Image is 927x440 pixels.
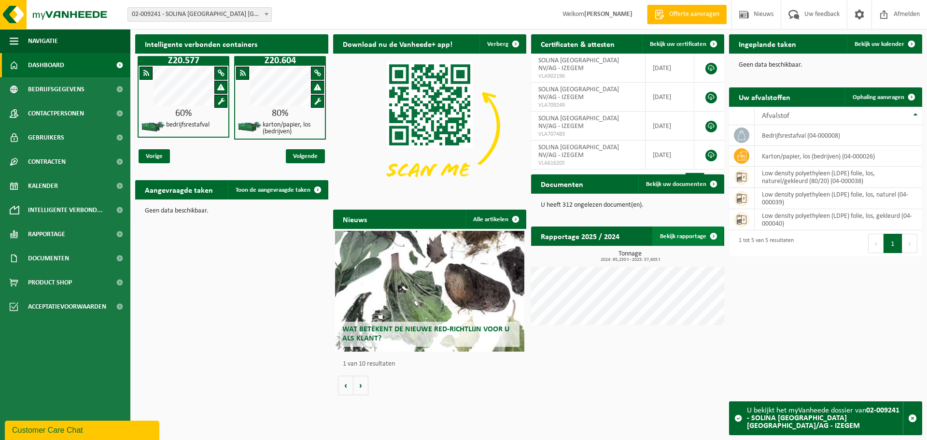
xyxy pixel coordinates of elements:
button: 1 [884,234,902,253]
h1: Z20.577 [140,56,227,66]
iframe: chat widget [5,419,161,440]
span: SOLINA [GEOGRAPHIC_DATA] NV/AG - IZEGEM [538,57,619,72]
div: 60% [139,109,228,118]
h4: karton/papier, los (bedrijven) [263,122,322,135]
h2: Ingeplande taken [729,34,806,53]
button: Previous [868,234,884,253]
a: Bekijk uw documenten [638,174,723,194]
td: [DATE] [646,141,694,170]
h2: Nieuws [333,210,377,228]
td: [DATE] [646,112,694,141]
p: Geen data beschikbaar. [145,208,319,214]
img: Download de VHEPlus App [333,54,526,199]
p: Geen data beschikbaar. [739,62,913,69]
div: U bekijkt het myVanheede dossier van [747,402,903,435]
span: Gebruikers [28,126,64,150]
span: Wat betekent de nieuwe RED-richtlijn voor u als klant? [342,326,509,342]
span: Product Shop [28,270,72,295]
span: Vorige [139,149,170,163]
td: bedrijfsrestafval (04-000008) [755,125,922,146]
a: Offerte aanvragen [647,5,727,24]
a: Wat betekent de nieuwe RED-richtlijn voor u als klant? [335,231,524,352]
span: Verberg [487,41,508,47]
td: low density polyethyleen (LDPE) folie, los, naturel (04-000039) [755,188,922,209]
span: VLA616205 [538,159,638,167]
span: Bekijk uw documenten [646,181,706,187]
span: Contactpersonen [28,101,84,126]
h2: Download nu de Vanheede+ app! [333,34,462,53]
span: Rapportage [28,222,65,246]
span: 2024: 95,250 t - 2025: 57,605 t [536,257,724,262]
p: 1 van 10 resultaten [343,361,521,368]
button: Volgende [353,376,368,395]
td: low density polyethyleen (LDPE) folie, los, gekleurd (04-000040) [755,209,922,230]
span: Kalender [28,174,58,198]
span: VLA709249 [538,101,638,109]
img: HK-XZ-20-GN-01 [141,121,165,133]
div: 1 tot 5 van 5 resultaten [734,233,794,254]
button: Next [902,234,917,253]
span: SOLINA [GEOGRAPHIC_DATA] NV/AG - IZEGEM [538,86,619,101]
strong: [PERSON_NAME] [584,11,632,18]
h1: Z20.604 [237,56,323,66]
span: VLA707483 [538,130,638,138]
h2: Aangevraagde taken [135,180,223,199]
a: Toon de aangevraagde taken [228,180,327,199]
span: Bedrijfsgegevens [28,77,84,101]
span: VLA902196 [538,72,638,80]
td: low density polyethyleen (LDPE) folie, los, naturel/gekleurd (80/20) (04-000038) [755,167,922,188]
strong: 02-009241 - SOLINA [GEOGRAPHIC_DATA] [GEOGRAPHIC_DATA]/AG - IZEGEM [747,407,899,430]
h2: Intelligente verbonden containers [135,34,328,53]
span: Volgende [286,149,325,163]
span: Contracten [28,150,66,174]
a: Alle artikelen [465,210,525,229]
button: Verberg [479,34,525,54]
a: Bekijk uw certificaten [642,34,723,54]
span: Acceptatievoorwaarden [28,295,106,319]
span: Toon de aangevraagde taken [236,187,310,193]
a: Bekijk rapportage [652,227,723,246]
span: 02-009241 - SOLINA BELGIUM NV/AG - IZEGEM [127,7,272,22]
h4: bedrijfsrestafval [166,122,210,128]
img: HK-XZ-20-GN-01 [238,121,262,133]
span: Documenten [28,246,69,270]
span: Afvalstof [762,112,789,120]
h2: Uw afvalstoffen [729,87,800,106]
h3: Tonnage [536,251,724,262]
span: Bekijk uw kalender [855,41,904,47]
span: Navigatie [28,29,58,53]
span: Intelligente verbond... [28,198,103,222]
span: Offerte aanvragen [667,10,722,19]
span: Bekijk uw certificaten [650,41,706,47]
span: Dashboard [28,53,64,77]
span: SOLINA [GEOGRAPHIC_DATA] NV/AG - IZEGEM [538,144,619,159]
h2: Certificaten & attesten [531,34,624,53]
a: Ophaling aanvragen [845,87,921,107]
span: Ophaling aanvragen [853,94,904,100]
button: Vorige [338,376,353,395]
h2: Documenten [531,174,593,193]
td: [DATE] [646,83,694,112]
span: 02-009241 - SOLINA BELGIUM NV/AG - IZEGEM [128,8,271,21]
td: karton/papier, los (bedrijven) (04-000026) [755,146,922,167]
h2: Rapportage 2025 / 2024 [531,227,629,245]
div: 80% [235,109,325,118]
span: SOLINA [GEOGRAPHIC_DATA] NV/AG - IZEGEM [538,115,619,130]
td: [DATE] [646,54,694,83]
p: U heeft 312 ongelezen document(en). [541,202,715,209]
a: Bekijk uw kalender [847,34,921,54]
